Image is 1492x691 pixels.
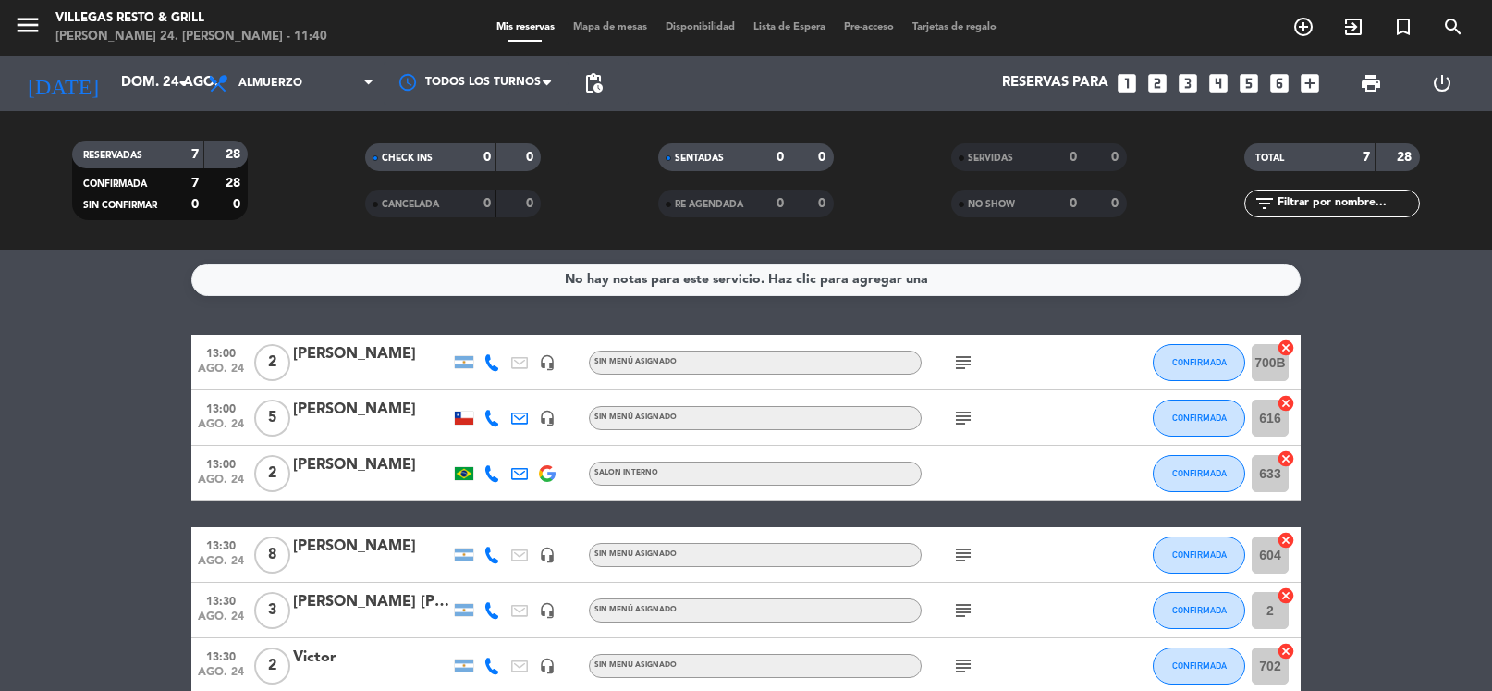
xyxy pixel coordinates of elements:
span: NO SHOW [968,200,1015,209]
span: SERVIDAS [968,154,1013,163]
strong: 0 [526,197,537,210]
div: No hay notas para este servicio. Haz clic para agregar una [565,269,928,290]
span: 13:00 [198,341,244,363]
span: ago. 24 [198,474,244,495]
span: RE AGENDADA [675,200,743,209]
span: 8 [254,537,290,574]
div: Victor [293,646,450,670]
i: subject [952,352,974,374]
img: google-logo.png [539,465,556,482]
i: filter_list [1254,192,1276,215]
i: arrow_drop_down [172,72,194,94]
i: subject [952,544,974,566]
strong: 0 [233,198,244,211]
i: looks_6 [1267,71,1291,95]
i: cancel [1277,394,1295,413]
span: CONFIRMADA [1172,468,1227,478]
span: 13:00 [198,452,244,474]
div: Villegas Resto & Grill [55,9,327,28]
span: Almuerzo [238,77,302,90]
span: Pre-acceso [835,22,903,32]
span: 3 [254,592,290,629]
span: CONFIRMADA [83,179,147,189]
span: 2 [254,344,290,381]
i: looks_one [1115,71,1139,95]
strong: 0 [526,151,537,164]
span: SIN CONFIRMAR [83,201,157,210]
button: CONFIRMADA [1153,400,1245,437]
div: [PERSON_NAME] [293,453,450,477]
span: CHECK INS [382,154,433,163]
strong: 7 [191,177,199,190]
i: [DATE] [14,63,112,104]
strong: 0 [191,198,199,211]
span: ago. 24 [198,418,244,439]
strong: 0 [777,151,784,164]
i: headset_mic [539,547,556,563]
span: Tarjetas de regalo [903,22,1006,32]
span: 2 [254,455,290,492]
span: CONFIRMADA [1172,605,1227,615]
strong: 0 [1070,197,1077,210]
strong: 0 [483,151,491,164]
span: ago. 24 [198,666,244,687]
span: CONFIRMADA [1172,660,1227,671]
i: cancel [1277,586,1295,605]
span: Reservas para [1002,75,1108,92]
strong: 0 [1111,151,1122,164]
span: ago. 24 [198,555,244,576]
span: 13:30 [198,589,244,611]
div: [PERSON_NAME] [PERSON_NAME] [293,590,450,614]
i: subject [952,599,974,622]
i: exit_to_app [1342,16,1364,38]
div: [PERSON_NAME] [293,535,450,559]
span: CANCELADA [382,200,439,209]
i: add_circle_outline [1292,16,1315,38]
strong: 0 [1111,197,1122,210]
button: menu [14,11,42,45]
span: SENTADAS [675,154,724,163]
i: cancel [1277,531,1295,549]
span: TOTAL [1255,154,1284,163]
i: menu [14,11,42,39]
i: looks_5 [1237,71,1261,95]
button: CONFIRMADA [1153,648,1245,685]
i: headset_mic [539,658,556,674]
span: 13:30 [198,645,244,666]
span: Lista de Espera [744,22,835,32]
i: headset_mic [539,410,556,426]
i: search [1442,16,1464,38]
span: CONFIRMADA [1172,549,1227,560]
i: add_box [1298,71,1322,95]
i: subject [952,407,974,429]
i: looks_two [1145,71,1169,95]
i: cancel [1277,339,1295,357]
span: print [1360,72,1382,94]
strong: 28 [226,177,244,190]
strong: 0 [818,197,829,210]
strong: 28 [226,148,244,161]
i: cancel [1277,450,1295,468]
div: [PERSON_NAME] 24. [PERSON_NAME] - 11:40 [55,28,327,46]
strong: 0 [818,151,829,164]
strong: 0 [1070,151,1077,164]
i: cancel [1277,642,1295,660]
span: pending_actions [582,72,605,94]
i: subject [952,655,974,677]
input: Filtrar por nombre... [1276,193,1419,214]
i: power_settings_new [1431,72,1453,94]
span: ago. 24 [198,363,244,384]
span: Sin menú asignado [594,661,677,669]
button: CONFIRMADA [1153,455,1245,492]
strong: 7 [1363,151,1370,164]
span: SALON INTERNO [594,469,658,476]
span: 13:30 [198,534,244,555]
span: ago. 24 [198,611,244,632]
button: CONFIRMADA [1153,344,1245,381]
span: RESERVADAS [83,151,142,160]
strong: 7 [191,148,199,161]
strong: 0 [777,197,784,210]
strong: 28 [1397,151,1415,164]
span: Sin menú asignado [594,358,677,365]
span: 13:00 [198,397,244,418]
